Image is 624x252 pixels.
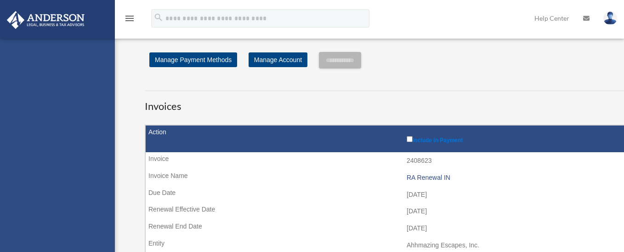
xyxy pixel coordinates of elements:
[603,11,617,25] img: User Pic
[407,136,413,142] input: Include in Payment
[149,52,237,67] a: Manage Payment Methods
[153,12,164,23] i: search
[124,13,135,24] i: menu
[249,52,307,67] a: Manage Account
[124,16,135,24] a: menu
[4,11,87,29] img: Anderson Advisors Platinum Portal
